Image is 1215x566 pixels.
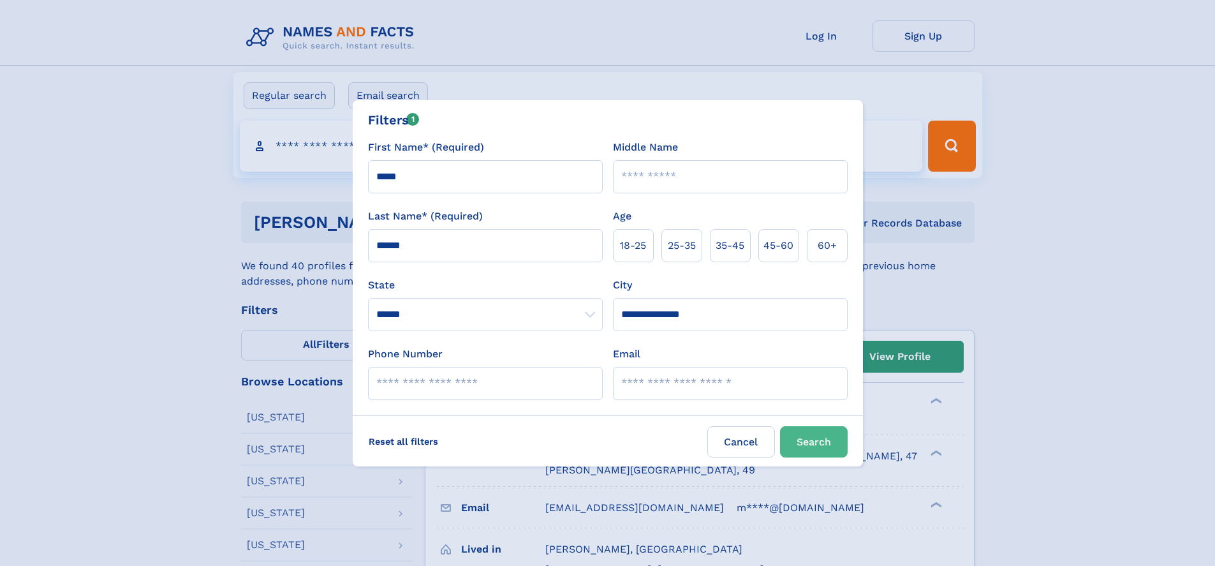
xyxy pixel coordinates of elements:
[368,140,484,155] label: First Name* (Required)
[613,209,631,224] label: Age
[780,426,848,458] button: Search
[368,110,420,130] div: Filters
[613,278,632,293] label: City
[613,346,640,362] label: Email
[818,238,837,253] span: 60+
[368,278,603,293] label: State
[368,346,443,362] label: Phone Number
[763,238,793,253] span: 45‑60
[707,426,775,458] label: Cancel
[620,238,646,253] span: 18‑25
[360,426,446,457] label: Reset all filters
[668,238,696,253] span: 25‑35
[716,238,744,253] span: 35‑45
[368,209,483,224] label: Last Name* (Required)
[613,140,678,155] label: Middle Name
